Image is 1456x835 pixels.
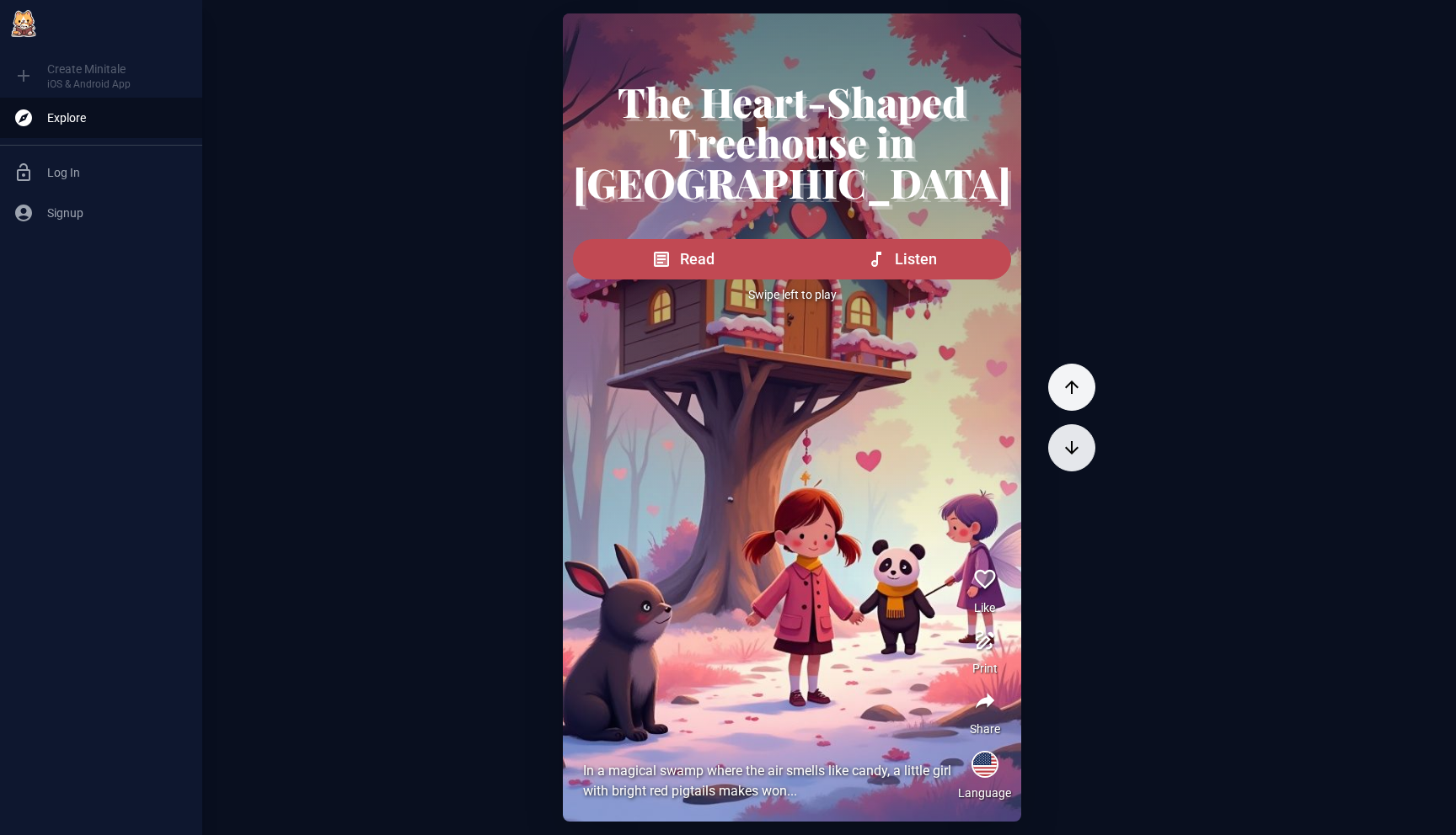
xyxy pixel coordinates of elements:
span: Read [680,247,715,271]
span: Signup [47,205,189,221]
img: Minitale [7,7,40,40]
span: Explore [47,109,189,126]
p: Like [974,599,995,616]
span: Listen [895,247,937,271]
div: In a magical swamp where the air smells like candy, a little girl with bright red pigtails makes ... [583,761,954,801]
button: Listen [791,239,1011,279]
span: Log In [47,164,189,181]
p: Share [970,721,1000,737]
p: Language [958,784,1011,801]
p: Swipe left to play [573,286,1011,303]
h1: The Heart-Shaped Treehouse in [GEOGRAPHIC_DATA] [573,81,1011,202]
button: Read [573,239,792,279]
p: Print [972,660,998,677]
